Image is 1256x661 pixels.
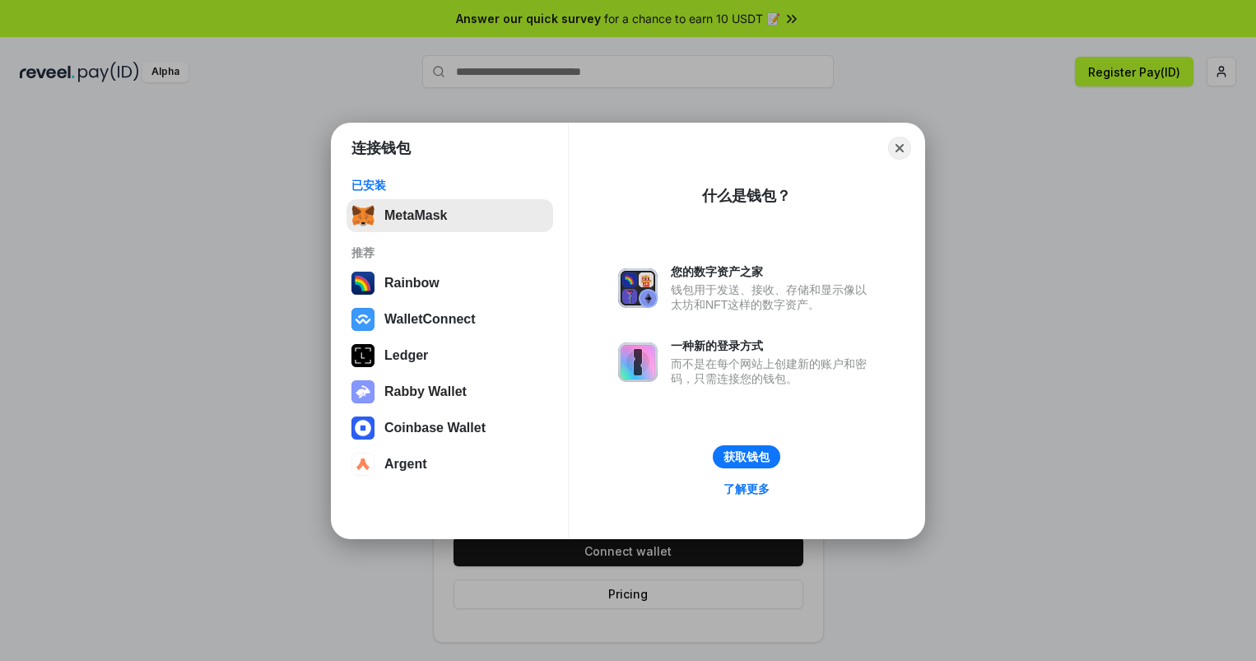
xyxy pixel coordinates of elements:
button: Close [888,137,911,160]
div: Rabby Wallet [384,384,467,399]
button: WalletConnect [347,303,553,336]
div: 而不是在每个网站上创建新的账户和密码，只需连接您的钱包。 [671,356,875,386]
button: MetaMask [347,199,553,232]
button: Ledger [347,339,553,372]
button: Argent [347,448,553,481]
button: Coinbase Wallet [347,412,553,445]
div: 什么是钱包？ [702,186,791,206]
div: 已安装 [351,178,548,193]
img: svg+xml,%3Csvg%20width%3D%2228%22%20height%3D%2228%22%20viewBox%3D%220%200%2028%2028%22%20fill%3D... [351,417,374,440]
div: Coinbase Wallet [384,421,486,435]
div: Argent [384,457,427,472]
img: svg+xml,%3Csvg%20xmlns%3D%22http%3A%2F%2Fwww.w3.org%2F2000%2Fsvg%22%20width%3D%2228%22%20height%3... [351,344,374,367]
img: svg+xml,%3Csvg%20width%3D%22120%22%20height%3D%22120%22%20viewBox%3D%220%200%20120%20120%22%20fil... [351,272,374,295]
img: svg+xml,%3Csvg%20fill%3D%22none%22%20height%3D%2233%22%20viewBox%3D%220%200%2035%2033%22%20width%... [351,204,374,227]
div: WalletConnect [384,312,476,327]
div: 推荐 [351,245,548,260]
button: Rainbow [347,267,553,300]
div: 了解更多 [723,482,770,496]
img: svg+xml,%3Csvg%20width%3D%2228%22%20height%3D%2228%22%20viewBox%3D%220%200%2028%2028%22%20fill%3D... [351,453,374,476]
button: 获取钱包 [713,445,780,468]
div: 您的数字资产之家 [671,264,875,279]
div: 钱包用于发送、接收、存储和显示像以太坊和NFT这样的数字资产。 [671,282,875,312]
div: MetaMask [384,208,447,223]
img: svg+xml,%3Csvg%20xmlns%3D%22http%3A%2F%2Fwww.w3.org%2F2000%2Fsvg%22%20fill%3D%22none%22%20viewBox... [618,268,658,308]
img: svg+xml,%3Csvg%20width%3D%2228%22%20height%3D%2228%22%20viewBox%3D%220%200%2028%2028%22%20fill%3D... [351,308,374,331]
img: svg+xml,%3Csvg%20xmlns%3D%22http%3A%2F%2Fwww.w3.org%2F2000%2Fsvg%22%20fill%3D%22none%22%20viewBox... [618,342,658,382]
h1: 连接钱包 [351,138,411,158]
img: svg+xml,%3Csvg%20xmlns%3D%22http%3A%2F%2Fwww.w3.org%2F2000%2Fsvg%22%20fill%3D%22none%22%20viewBox... [351,380,374,403]
div: 一种新的登录方式 [671,338,875,353]
div: Rainbow [384,276,440,291]
button: Rabby Wallet [347,375,553,408]
a: 了解更多 [714,478,779,500]
div: 获取钱包 [723,449,770,464]
div: Ledger [384,348,428,363]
